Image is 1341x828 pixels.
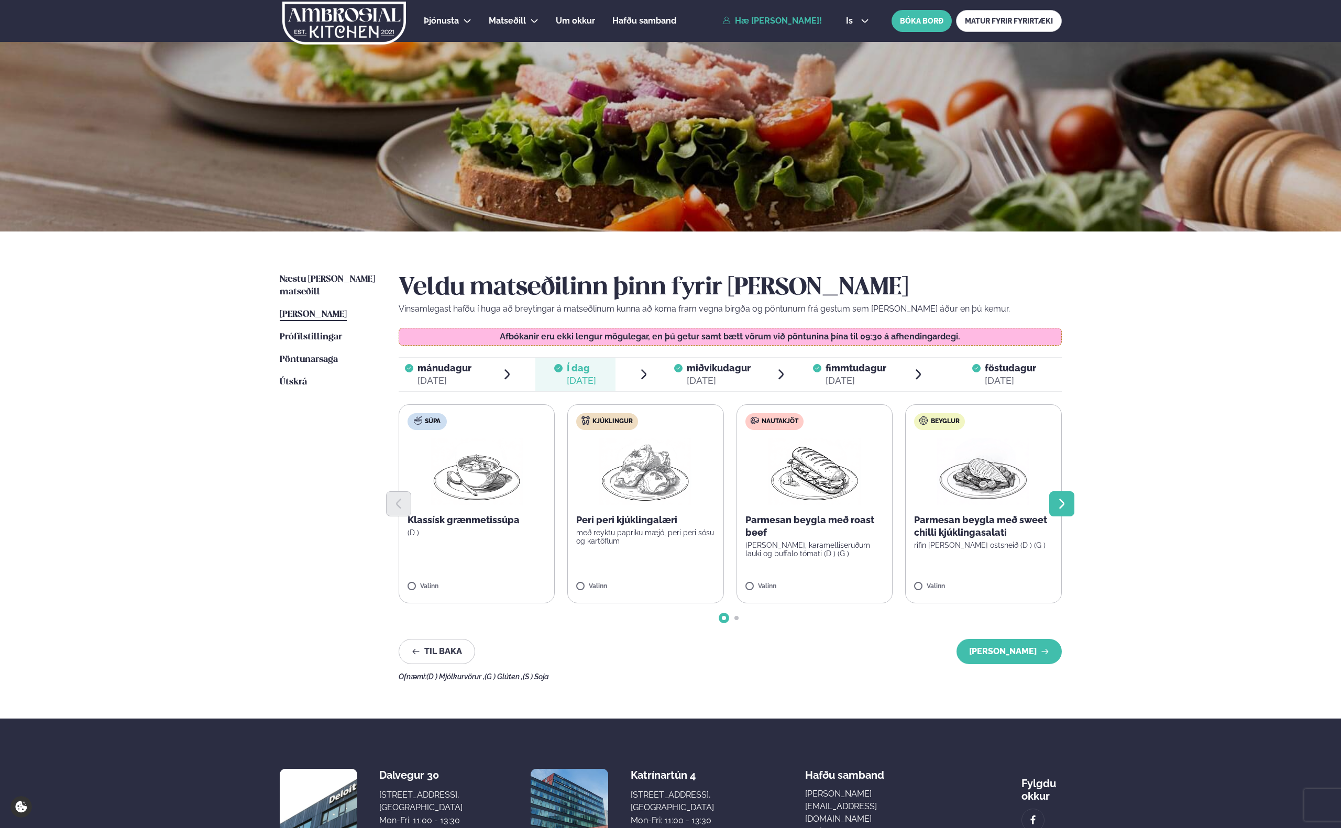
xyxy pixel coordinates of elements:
[399,672,1062,681] div: Ofnæmi:
[408,514,546,526] p: Klassísk grænmetissúpa
[523,672,549,681] span: (S ) Soja
[1027,814,1039,826] img: image alt
[489,16,526,26] span: Matseðill
[576,528,715,545] p: með reyktu papriku mæjó, peri peri sósu og kartöflum
[985,374,1036,387] div: [DATE]
[722,16,822,26] a: Hæ [PERSON_NAME]!
[687,362,751,373] span: miðvikudagur
[567,362,596,374] span: Í dag
[805,788,931,825] a: [PERSON_NAME][EMAIL_ADDRESS][DOMAIN_NAME]
[745,514,884,539] p: Parmesan beygla með roast beef
[838,17,877,25] button: is
[734,616,739,620] span: Go to slide 2
[957,639,1062,664] button: [PERSON_NAME]
[399,303,1062,315] p: Vinsamlegast hafðu í huga að breytingar á matseðlinum kunna að koma fram vegna birgða og pöntunum...
[408,528,546,537] p: (D )
[417,362,471,373] span: mánudagur
[424,16,459,26] span: Þjónusta
[556,16,595,26] span: Um okkur
[687,374,751,387] div: [DATE]
[722,616,726,620] span: Go to slide 1
[846,17,856,25] span: is
[431,438,523,505] img: Soup.png
[826,362,886,373] span: fimmtudagur
[631,769,714,781] div: Katrínartún 4
[576,514,715,526] p: Peri peri kjúklingalæri
[379,769,463,781] div: Dalvegur 30
[280,378,307,387] span: Útskrá
[612,15,676,27] a: Hafðu samband
[592,417,633,426] span: Kjúklingur
[379,814,463,827] div: Mon-Fri: 11:00 - 13:30
[280,355,338,364] span: Pöntunarsaga
[768,438,861,505] img: Panini.png
[567,374,596,387] div: [DATE]
[762,417,798,426] span: Nautakjöt
[599,438,691,505] img: Chicken-thighs.png
[280,308,347,321] a: [PERSON_NAME]
[914,514,1053,539] p: Parmesan beygla með sweet chilli kjúklingasalati
[282,2,407,45] img: logo
[1049,491,1074,516] button: Next slide
[556,15,595,27] a: Um okkur
[399,273,1062,303] h2: Veldu matseðilinn þinn fyrir [PERSON_NAME]
[280,333,342,341] span: Prófílstillingar
[931,417,960,426] span: Beyglur
[280,331,342,344] a: Prófílstillingar
[1021,769,1062,802] div: Fylgdu okkur
[424,15,459,27] a: Þjónusta
[612,16,676,26] span: Hafðu samband
[581,416,590,425] img: chicken.svg
[805,760,884,781] span: Hafðu samband
[745,541,884,558] p: [PERSON_NAME], karamelliseruðum lauki og buffalo tómati (D ) (G )
[892,10,952,32] button: BÓKA BORÐ
[386,491,411,516] button: Previous slide
[956,10,1062,32] a: MATUR FYRIR FYRIRTÆKI
[751,416,759,425] img: beef.svg
[826,374,886,387] div: [DATE]
[280,310,347,319] span: [PERSON_NAME]
[280,275,375,296] span: Næstu [PERSON_NAME] matseðill
[399,639,475,664] button: Til baka
[10,796,32,818] a: Cookie settings
[417,374,471,387] div: [DATE]
[485,672,523,681] span: (G ) Glúten ,
[414,416,422,425] img: soup.svg
[937,438,1029,505] img: Chicken-breast.png
[919,416,928,425] img: bagle-new-16px.svg
[280,273,378,299] a: Næstu [PERSON_NAME] matseðill
[985,362,1036,373] span: föstudagur
[426,672,485,681] span: (D ) Mjólkurvörur ,
[379,789,463,814] div: [STREET_ADDRESS], [GEOGRAPHIC_DATA]
[489,15,526,27] a: Matseðill
[631,814,714,827] div: Mon-Fri: 11:00 - 13:30
[914,541,1053,549] p: rifin [PERSON_NAME] ostsneið (D ) (G )
[280,354,338,366] a: Pöntunarsaga
[631,789,714,814] div: [STREET_ADDRESS], [GEOGRAPHIC_DATA]
[280,376,307,389] a: Útskrá
[425,417,441,426] span: Súpa
[409,333,1051,341] p: Afbókanir eru ekki lengur mögulegar, en þú getur samt bætt vörum við pöntunina þína til 09:30 á a...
